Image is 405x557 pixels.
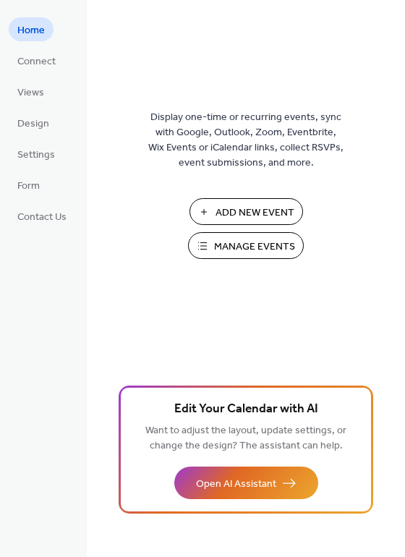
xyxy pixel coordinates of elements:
button: Open AI Assistant [174,467,318,499]
a: Home [9,17,54,41]
a: Form [9,173,48,197]
a: Design [9,111,58,135]
a: Contact Us [9,204,75,228]
button: Manage Events [188,232,304,259]
span: Form [17,179,40,194]
span: Edit Your Calendar with AI [174,399,318,420]
span: Settings [17,148,55,163]
span: Contact Us [17,210,67,225]
span: Design [17,116,49,132]
span: Add New Event [216,205,294,221]
span: Open AI Assistant [196,477,276,492]
span: Views [17,85,44,101]
span: Connect [17,54,56,69]
a: Views [9,80,53,103]
span: Want to adjust the layout, update settings, or change the design? The assistant can help. [145,421,346,456]
span: Home [17,23,45,38]
span: Display one-time or recurring events, sync with Google, Outlook, Zoom, Eventbrite, Wix Events or ... [148,110,344,171]
a: Connect [9,48,64,72]
button: Add New Event [189,198,303,225]
span: Manage Events [214,239,295,255]
a: Settings [9,142,64,166]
